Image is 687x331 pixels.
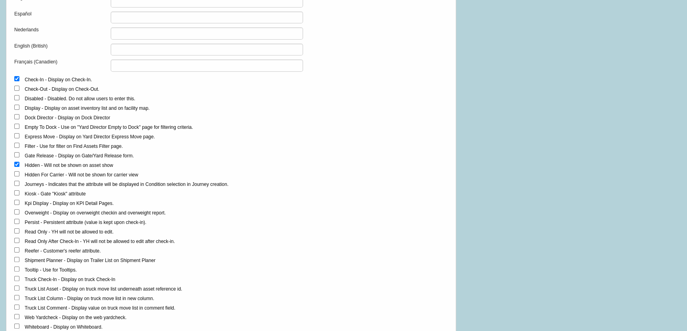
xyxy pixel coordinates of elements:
[14,276,19,281] input: Truck Check-In - Display on truck Check-In
[14,323,19,329] input: Whiteboard - Display on Whiteboard.
[25,266,77,275] label: Tooltip - Use for Tooltips.
[14,228,19,233] input: Read Only - YH will not be allowed to edit.
[14,285,19,291] input: Truck List Asset - Display on truck move list underneath asset reference id.
[14,200,19,205] input: Kpi Display - Display on KPI Detail Pages.
[14,95,19,100] input: Disabled - Disabled. Do not allow users to enter this.
[25,180,228,189] label: Journeys - Indicates that the attribute will be displayed in Condition selection in Journey creat...
[14,143,19,148] input: Filter - Use for filter on Find Assets Filter page.
[25,247,101,256] label: Reefer - Customer's reefer attribute.
[14,295,19,300] input: Truck List Column - Display on truck move list in new column.
[14,219,19,224] input: Persist - Persistent attribute (value is kept upon check-in).
[14,314,19,319] input: Web Yardcheck - Display on the web yardcheck.
[25,133,155,142] label: Express Move - Display on Yard Director Express Move page.
[25,95,135,103] label: Disabled - Disabled. Do not allow users to enter this.
[25,209,166,218] label: Overweight - Display on overweight checkin and overweight report.
[25,285,182,294] label: Truck List Asset - Display on truck move list underneath asset reference id.
[14,105,19,110] input: Display - Display on asset inventory list and on facility map.
[14,44,111,60] div: English (British)
[14,247,19,253] input: Reefer - Customer's reefer attribute.
[25,228,113,237] label: Read Only - YH will not be allowed to edit.
[14,114,19,119] input: Dock Director - Display on Dock Director
[14,257,19,262] input: Shipment Planner - Display on Trailer List on Shipment Planer
[14,27,111,44] div: Nederlands
[25,161,113,170] label: Hidden - Will not be shown on asset show
[14,209,19,214] input: Overweight - Display on overweight checkin and overweight report.
[25,171,138,180] label: Hidden For Carrier - Will not be shown for carrier view
[25,237,175,246] label: Read Only After Check-In - YH will not be allowed to edit after check-in.
[25,104,150,113] label: Display - Display on asset inventory list and on facility map.
[25,76,92,84] label: Check-In - Display on Check-In.
[25,142,123,151] label: Filter - Use for filter on Find Assets Filter page.
[25,123,193,132] label: Empty To Dock - Use on "Yard Director Empty to Dock" page for filtering criteria.
[25,152,134,161] label: Gate Release - Display on Gate/Yard Release form.
[14,304,19,310] input: Truck List Comment - Display value on truck move list in comment field.
[14,181,19,186] input: Journeys - Indicates that the attribute will be displayed in Condition selection in Journey creat...
[25,218,146,227] label: Persist - Persistent attribute (value is kept upon check-in).
[25,276,115,284] label: Truck Check-In - Display on truck Check-In
[14,124,19,129] input: Empty To Dock - Use on "Yard Director Empty to Dock" page for filtering criteria.
[25,85,99,94] label: Check-Out - Display on Check-Out.
[25,114,110,122] label: Dock Director - Display on Dock Director
[14,11,111,28] div: Español
[14,86,19,91] input: Check-Out - Display on Check-Out.
[25,190,86,199] label: Kiosk - Gate "Kiosk" attribute
[25,314,127,322] label: Web Yardcheck - Display on the web yardcheck.
[14,76,19,81] input: Check-In - Display on Check-In.
[14,238,19,243] input: Read Only After Check-In - YH will not be allowed to edit after check-in.
[14,266,19,272] input: Tooltip - Use for Tooltips.
[25,256,155,265] label: Shipment Planner - Display on Trailer List on Shipment Planer
[14,59,111,76] div: Français (Canadien)
[25,304,175,313] label: Truck List Comment - Display value on truck move list in comment field.
[25,295,154,303] label: Truck List Column - Display on truck move list in new column.
[14,190,19,195] input: Kiosk - Gate "Kiosk" attribute
[14,171,19,176] input: Hidden For Carrier - Will not be shown for carrier view
[14,162,19,167] input: Hidden - Will not be shown on asset show
[14,152,19,157] input: Gate Release - Display on Gate/Yard Release form.
[14,133,19,138] input: Express Move - Display on Yard Director Express Move page.
[25,199,113,208] label: Kpi Display - Display on KPI Detail Pages.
